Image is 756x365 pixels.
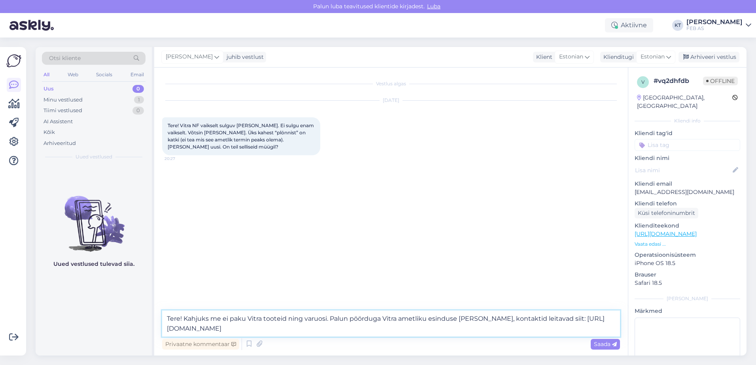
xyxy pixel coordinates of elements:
[53,260,134,268] p: Uued vestlused tulevad siia.
[672,20,683,31] div: KT
[66,70,80,80] div: Web
[635,295,740,302] div: [PERSON_NAME]
[42,70,51,80] div: All
[533,53,552,61] div: Klient
[635,222,740,230] p: Klienditeekond
[36,182,152,253] img: No chats
[635,251,740,259] p: Operatsioonisüsteem
[605,18,653,32] div: Aktiivne
[425,3,443,10] span: Luba
[559,53,583,61] span: Estonian
[43,107,82,115] div: Tiimi vestlused
[168,122,315,150] span: Tere! Vitra NF vaikselt sulguv [PERSON_NAME]. Ei sulgu enam vaikselt. Võtsin [PERSON_NAME]. Üks k...
[635,279,740,287] p: Safari 18.5
[641,53,665,61] span: Estonian
[94,70,114,80] div: Socials
[162,339,239,350] div: Privaatne kommentaar
[43,96,83,104] div: Minu vestlused
[132,85,144,93] div: 0
[635,154,740,162] p: Kliendi nimi
[43,139,76,147] div: Arhiveeritud
[635,139,740,151] input: Lisa tag
[594,341,617,348] span: Saada
[223,53,264,61] div: juhib vestlust
[129,70,146,80] div: Email
[635,230,697,237] a: [URL][DOMAIN_NAME]
[164,156,194,162] span: 20:27
[686,19,751,32] a: [PERSON_NAME]FEB AS
[162,97,620,104] div: [DATE]
[600,53,634,61] div: Klienditugi
[132,107,144,115] div: 0
[43,118,73,126] div: AI Assistent
[635,241,740,248] p: Vaata edasi ...
[134,96,144,104] div: 1
[635,199,740,208] p: Kliendi telefon
[703,77,738,85] span: Offline
[635,271,740,279] p: Brauser
[635,166,731,175] input: Lisa nimi
[686,19,743,25] div: [PERSON_NAME]
[162,310,620,337] textarea: Tere! Kahjuks me ei paku Vitra tooteid ning varuosi. Palun pöörduga Vitra ametliku esinduse [PERS...
[641,79,644,85] span: v
[654,76,703,86] div: # vq2dhfdb
[162,80,620,87] div: Vestlus algas
[635,259,740,267] p: iPhone OS 18.5
[635,188,740,196] p: [EMAIL_ADDRESS][DOMAIN_NAME]
[635,208,698,218] div: Küsi telefoninumbrit
[43,128,55,136] div: Kõik
[635,117,740,124] div: Kliendi info
[686,25,743,32] div: FEB AS
[166,53,213,61] span: [PERSON_NAME]
[635,307,740,315] p: Märkmed
[637,94,732,110] div: [GEOGRAPHIC_DATA], [GEOGRAPHIC_DATA]
[679,52,739,62] div: Arhiveeri vestlus
[43,85,54,93] div: Uus
[635,180,740,188] p: Kliendi email
[635,129,740,137] p: Kliendi tag'id
[76,153,112,160] span: Uued vestlused
[49,54,81,62] span: Otsi kliente
[6,53,21,68] img: Askly Logo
